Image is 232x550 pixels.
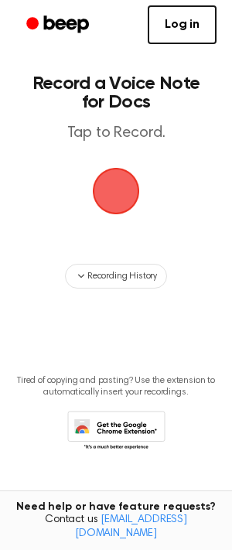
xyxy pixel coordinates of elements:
[87,269,157,283] span: Recording History
[93,168,139,214] img: Beep Logo
[15,10,103,40] a: Beep
[9,514,223,541] span: Contact us
[148,5,217,44] a: Log in
[65,264,167,289] button: Recording History
[28,124,204,143] p: Tap to Record.
[75,514,187,539] a: [EMAIL_ADDRESS][DOMAIN_NAME]
[12,375,220,398] p: Tired of copying and pasting? Use the extension to automatically insert your recordings.
[28,74,204,111] h1: Record a Voice Note for Docs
